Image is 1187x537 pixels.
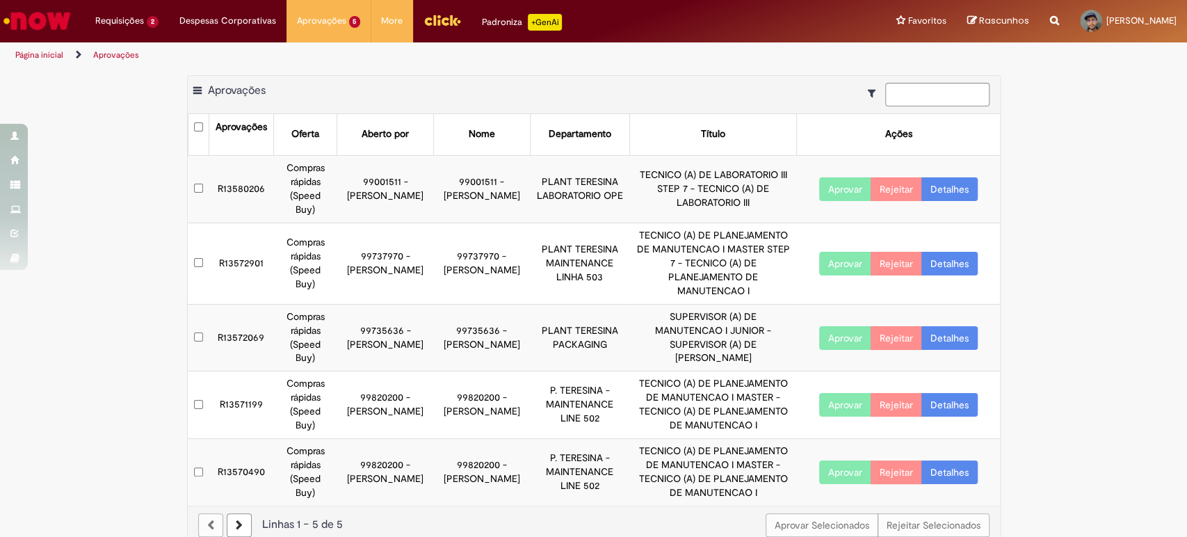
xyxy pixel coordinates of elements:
[871,177,922,201] button: Rejeitar
[209,439,273,506] td: R13570490
[921,177,978,201] a: Detalhes
[1,7,73,35] img: ServiceNow
[629,304,796,371] td: SUPERVISOR (A) DE MANUTENCAO I JUNIOR - SUPERVISOR (A) DE [PERSON_NAME]
[819,393,871,417] button: Aprovar
[530,155,629,223] td: PLANT TERESINA LABORATORIO OPE
[701,127,725,141] div: Título
[819,252,871,275] button: Aprovar
[530,304,629,371] td: PLANT TERESINA PACKAGING
[273,439,337,506] td: Compras rápidas (Speed Buy)
[434,223,531,304] td: 99737970 - [PERSON_NAME]
[10,42,781,68] ul: Trilhas de página
[15,49,63,61] a: Página inicial
[871,326,922,350] button: Rejeitar
[209,155,273,223] td: R13580206
[549,127,611,141] div: Departamento
[908,14,946,28] span: Favoritos
[362,127,409,141] div: Aberto por
[482,14,562,31] div: Padroniza
[198,517,990,533] div: Linhas 1 − 5 de 5
[179,14,276,28] span: Despesas Corporativas
[819,460,871,484] button: Aprovar
[629,223,796,304] td: TECNICO (A) DE PLANEJAMENTO DE MANUTENCAO I MASTER STEP 7 - TECNICO (A) DE PLANEJAMENTO DE MANUTE...
[209,371,273,439] td: R13571199
[530,371,629,439] td: P. TERESINA - MAINTENANCE LINE 502
[434,439,531,506] td: 99820200 - [PERSON_NAME]
[629,371,796,439] td: TECNICO (A) DE PLANEJAMENTO DE MANUTENCAO I MASTER - TECNICO (A) DE PLANEJAMENTO DE MANUTENCAO I
[871,252,922,275] button: Rejeitar
[469,127,495,141] div: Nome
[297,14,346,28] span: Aprovações
[967,15,1029,28] a: Rascunhos
[871,460,922,484] button: Rejeitar
[273,223,337,304] td: Compras rápidas (Speed Buy)
[819,326,871,350] button: Aprovar
[921,326,978,350] a: Detalhes
[434,304,531,371] td: 99735636 - [PERSON_NAME]
[530,223,629,304] td: PLANT TERESINA MAINTENANCE LINHA 503
[434,155,531,223] td: 99001511 - [PERSON_NAME]
[273,304,337,371] td: Compras rápidas (Speed Buy)
[921,393,978,417] a: Detalhes
[381,14,403,28] span: More
[868,88,882,98] i: Mostrar filtros para: Suas Solicitações
[209,223,273,304] td: R13572901
[147,16,159,28] span: 2
[216,120,267,134] div: Aprovações
[819,177,871,201] button: Aprovar
[209,114,273,155] th: Aprovações
[871,393,922,417] button: Rejeitar
[629,439,796,506] td: TECNICO (A) DE PLANEJAMENTO DE MANUTENCAO I MASTER - TECNICO (A) DE PLANEJAMENTO DE MANUTENCAO I
[337,223,434,304] td: 99737970 - [PERSON_NAME]
[208,83,266,97] span: Aprovações
[337,439,434,506] td: 99820200 - [PERSON_NAME]
[337,304,434,371] td: 99735636 - [PERSON_NAME]
[273,155,337,223] td: Compras rápidas (Speed Buy)
[95,14,144,28] span: Requisições
[337,155,434,223] td: 99001511 - [PERSON_NAME]
[209,304,273,371] td: R13572069
[885,127,912,141] div: Ações
[979,14,1029,27] span: Rascunhos
[423,10,461,31] img: click_logo_yellow_360x200.png
[530,439,629,506] td: P. TERESINA - MAINTENANCE LINE 502
[434,371,531,439] td: 99820200 - [PERSON_NAME]
[921,252,978,275] a: Detalhes
[629,155,796,223] td: TECNICO (A) DE LABORATORIO III STEP 7 - TECNICO (A) DE LABORATORIO III
[93,49,139,61] a: Aprovações
[291,127,319,141] div: Oferta
[273,371,337,439] td: Compras rápidas (Speed Buy)
[921,460,978,484] a: Detalhes
[349,16,361,28] span: 5
[528,14,562,31] p: +GenAi
[1106,15,1177,26] span: [PERSON_NAME]
[337,371,434,439] td: 99820200 - [PERSON_NAME]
